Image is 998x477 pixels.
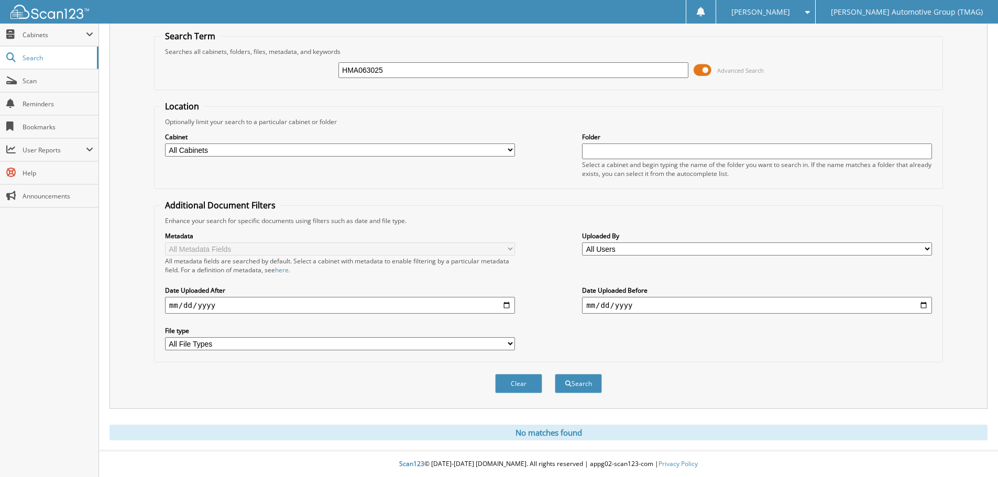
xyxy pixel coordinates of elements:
[23,123,93,131] span: Bookmarks
[23,192,93,201] span: Announcements
[165,286,515,295] label: Date Uploaded After
[582,286,932,295] label: Date Uploaded Before
[555,374,602,393] button: Search
[582,160,932,178] div: Select a cabinet and begin typing the name of the folder you want to search in. If the name match...
[160,199,281,211] legend: Additional Document Filters
[165,132,515,141] label: Cabinet
[160,30,221,42] legend: Search Term
[717,66,764,74] span: Advanced Search
[165,326,515,335] label: File type
[731,9,790,15] span: [PERSON_NAME]
[165,231,515,240] label: Metadata
[399,459,424,468] span: Scan123
[946,427,998,477] iframe: Chat Widget
[582,132,932,141] label: Folder
[160,117,937,126] div: Optionally limit your search to a particular cabinet or folder
[23,99,93,108] span: Reminders
[275,265,289,274] a: here
[10,5,89,19] img: scan123-logo-white.svg
[23,146,86,154] span: User Reports
[831,9,983,15] span: [PERSON_NAME] Automotive Group (TMAG)
[582,231,932,240] label: Uploaded By
[495,374,542,393] button: Clear
[160,216,937,225] div: Enhance your search for specific documents using filters such as date and file type.
[23,76,93,85] span: Scan
[160,101,204,112] legend: Location
[109,425,988,440] div: No matches found
[160,47,937,56] div: Searches all cabinets, folders, files, metadata, and keywords
[659,459,698,468] a: Privacy Policy
[23,53,92,62] span: Search
[23,169,93,178] span: Help
[582,297,932,314] input: end
[99,451,998,477] div: © [DATE]-[DATE] [DOMAIN_NAME]. All rights reserved | appg02-scan123-com |
[165,257,515,274] div: All metadata fields are searched by default. Select a cabinet with metadata to enable filtering b...
[23,30,86,39] span: Cabinets
[165,297,515,314] input: start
